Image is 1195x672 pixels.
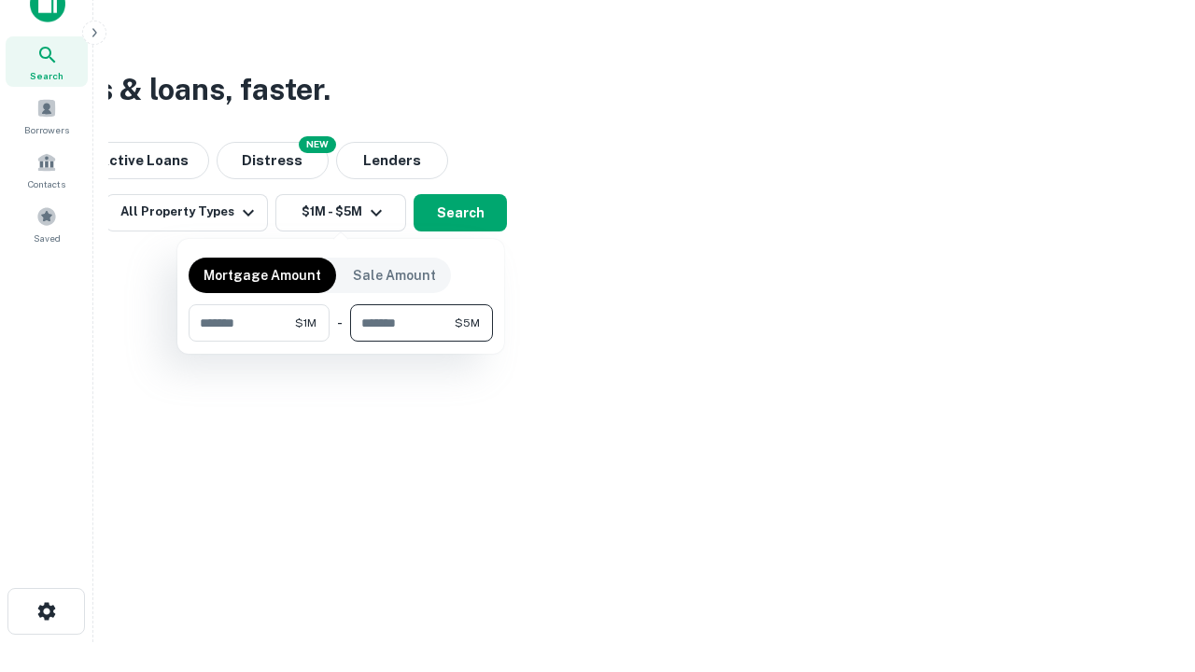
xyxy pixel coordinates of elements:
[295,315,316,331] span: $1M
[1102,523,1195,612] iframe: Chat Widget
[455,315,480,331] span: $5M
[353,265,436,286] p: Sale Amount
[204,265,321,286] p: Mortgage Amount
[337,304,343,342] div: -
